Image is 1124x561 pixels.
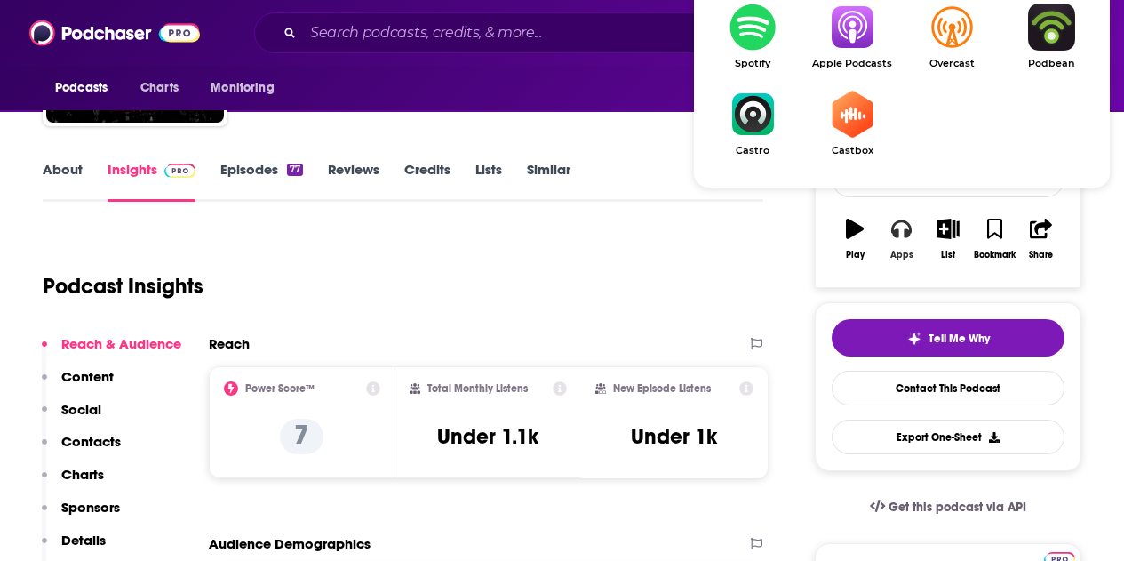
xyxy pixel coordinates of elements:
[802,145,902,156] span: Castbox
[631,423,717,450] h3: Under 1k
[974,250,1016,260] div: Bookmark
[42,433,121,466] button: Contacts
[703,145,802,156] span: Castro
[42,335,181,368] button: Reach & Audience
[61,532,106,549] p: Details
[832,319,1064,357] button: tell me why sparkleTell Me Why
[1029,250,1053,260] div: Share
[220,161,303,202] a: Episodes77
[211,76,274,100] span: Monitoring
[42,466,104,499] button: Charts
[902,4,1001,69] a: OvercastOvercast
[703,4,802,69] a: SpotifySpotify
[832,371,1064,405] a: Contact This Podcast
[198,71,297,105] button: open menu
[280,419,323,454] p: 7
[703,91,802,156] a: CastroCastro
[55,76,108,100] span: Podcasts
[1018,207,1064,271] button: Share
[878,207,924,271] button: Apps
[527,161,570,202] a: Similar
[613,382,711,395] h2: New Episode Listens
[129,71,189,105] a: Charts
[42,499,120,532] button: Sponsors
[245,382,315,395] h2: Power Score™
[209,335,250,352] h2: Reach
[832,207,878,271] button: Play
[846,250,865,260] div: Play
[802,91,902,156] a: CastboxCastbox
[61,499,120,516] p: Sponsors
[437,423,538,450] h3: Under 1.1k
[1001,58,1101,69] span: Podbean
[907,332,921,346] img: tell me why sparkle
[404,161,450,202] a: Credits
[43,273,203,300] h1: Podcast Insights
[108,161,195,202] a: InsightsPodchaser Pro
[61,335,181,352] p: Reach & Audience
[1001,4,1101,69] a: PodbeanPodbean
[925,207,971,271] button: List
[328,161,379,202] a: Reviews
[856,485,1040,529] a: Get this podcast via API
[890,250,913,260] div: Apps
[889,500,1026,515] span: Get this podcast via API
[902,58,1001,69] span: Overcast
[140,76,179,100] span: Charts
[287,164,303,176] div: 77
[929,332,990,346] span: Tell Me Why
[475,161,502,202] a: Lists
[303,19,761,47] input: Search podcasts, credits, & more...
[941,250,955,260] div: List
[42,368,114,401] button: Content
[29,16,200,50] img: Podchaser - Follow, Share and Rate Podcasts
[802,58,902,69] span: Apple Podcasts
[254,12,922,53] div: Search podcasts, credits, & more...
[43,161,83,202] a: About
[164,164,195,178] img: Podchaser Pro
[43,71,131,105] button: open menu
[802,4,902,69] a: Apple PodcastsApple Podcasts
[61,433,121,450] p: Contacts
[61,368,114,385] p: Content
[42,401,101,434] button: Social
[703,58,802,69] span: Spotify
[427,382,528,395] h2: Total Monthly Listens
[832,420,1064,454] button: Export One-Sheet
[209,535,371,552] h2: Audience Demographics
[61,466,104,483] p: Charts
[61,401,101,418] p: Social
[971,207,1017,271] button: Bookmark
